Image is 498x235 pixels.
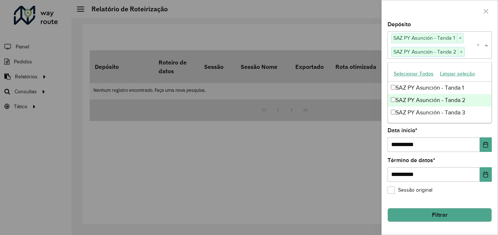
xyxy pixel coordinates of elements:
[398,186,432,194] font: Sessão original
[390,68,437,79] button: Selecionar Todos
[388,208,492,222] button: Filtrar
[388,62,492,123] ng-dropdown-panel: Lista de opciones
[396,97,465,103] font: SAZ PY Asunción - Tanda 2
[458,48,464,56] span: ×
[396,85,464,91] font: SAZ PY Asunción - Tanda 1
[480,137,492,152] button: Elija la fecha
[388,127,415,133] font: Data início
[392,34,457,42] span: SAZ PY Asunción - Tanda 1
[388,21,411,27] font: Depósito
[437,68,478,79] button: Limpar seleção
[388,157,433,163] font: Término de datos
[476,41,483,50] span: Clear all
[457,34,463,43] span: ×
[392,47,458,56] span: SAZ PY Asunción - Tanda 2
[396,109,465,115] font: SAZ PY Asunción - Tanda 3
[480,167,492,182] button: Elija la fecha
